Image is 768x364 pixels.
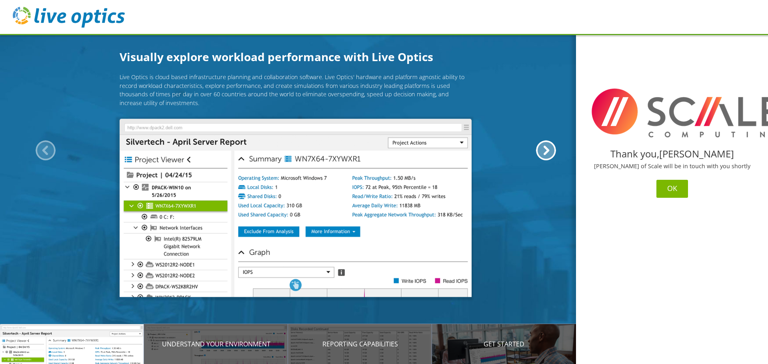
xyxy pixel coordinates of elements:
[120,48,472,65] h1: Visually explore workload performance with Live Optics
[120,119,472,297] img: Introducing Live Optics
[659,147,734,160] span: [PERSON_NAME]
[582,163,762,169] p: [PERSON_NAME] of Scale will be in touch with you shortly
[144,339,288,349] p: Understand your environment
[13,7,125,28] img: live_optics_svg.svg
[656,180,688,198] button: OK
[582,149,762,159] h2: Thank you,
[432,339,576,349] p: Get Started
[120,73,472,107] p: Live Optics is cloud based infrastructure planning and collaboration software. Live Optics' hardw...
[288,339,432,349] p: Reporting Capabilities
